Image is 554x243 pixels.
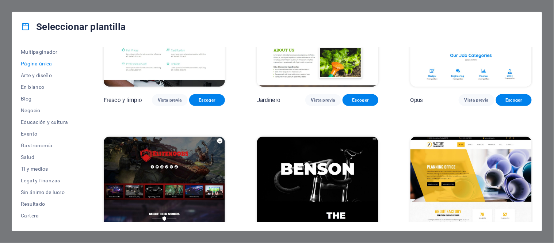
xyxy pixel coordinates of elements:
font: Gastronomía [21,143,52,148]
button: Negocio [21,105,72,116]
button: Escoger [343,94,378,106]
button: Arte y diseño [21,69,72,81]
button: Vista previa [152,94,188,106]
button: Multipaginador [21,46,72,58]
font: Vista previa [311,98,335,103]
font: Escoger [352,98,368,103]
font: TI y medios [21,166,48,172]
button: Educación y cultura [21,116,72,128]
font: Seleccionar plantilla [36,21,126,32]
font: Negocio [21,107,41,113]
button: Página única [21,58,72,69]
font: Página única [21,61,52,67]
font: Blog [21,96,32,102]
font: Opus [410,97,423,103]
font: Salud [21,154,34,160]
font: Vista previa [158,98,182,103]
font: Cartera [21,213,39,219]
button: Blog [21,93,72,105]
font: Sin ánimo de lucro [21,189,65,195]
button: Legal y finanzas [21,175,72,186]
button: Salud [21,151,72,163]
font: En blanco [21,84,45,90]
button: Resultado [21,198,72,210]
font: Fresco y limpio [104,97,142,103]
button: Servicios [21,221,72,233]
button: Vista previa [305,94,341,106]
font: Educación y cultura [21,119,68,125]
button: TI y medios [21,163,72,175]
font: Multipaginador [21,49,58,55]
font: Vista previa [465,98,489,103]
font: Jardinero [257,97,280,103]
button: Vista previa [459,94,494,106]
button: Escoger [496,94,532,106]
font: Escoger [505,98,522,103]
button: Sin ánimo de lucro [21,186,72,198]
font: Legal y finanzas [21,178,60,183]
button: Gastronomía [21,140,72,151]
button: Escoger [189,94,225,106]
font: Resultado [21,201,45,207]
button: En blanco [21,81,72,93]
font: Arte y diseño [21,72,52,78]
button: Cartera [21,210,72,221]
button: Evento [21,128,72,140]
font: Escoger [199,98,215,103]
font: Evento [21,131,37,137]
